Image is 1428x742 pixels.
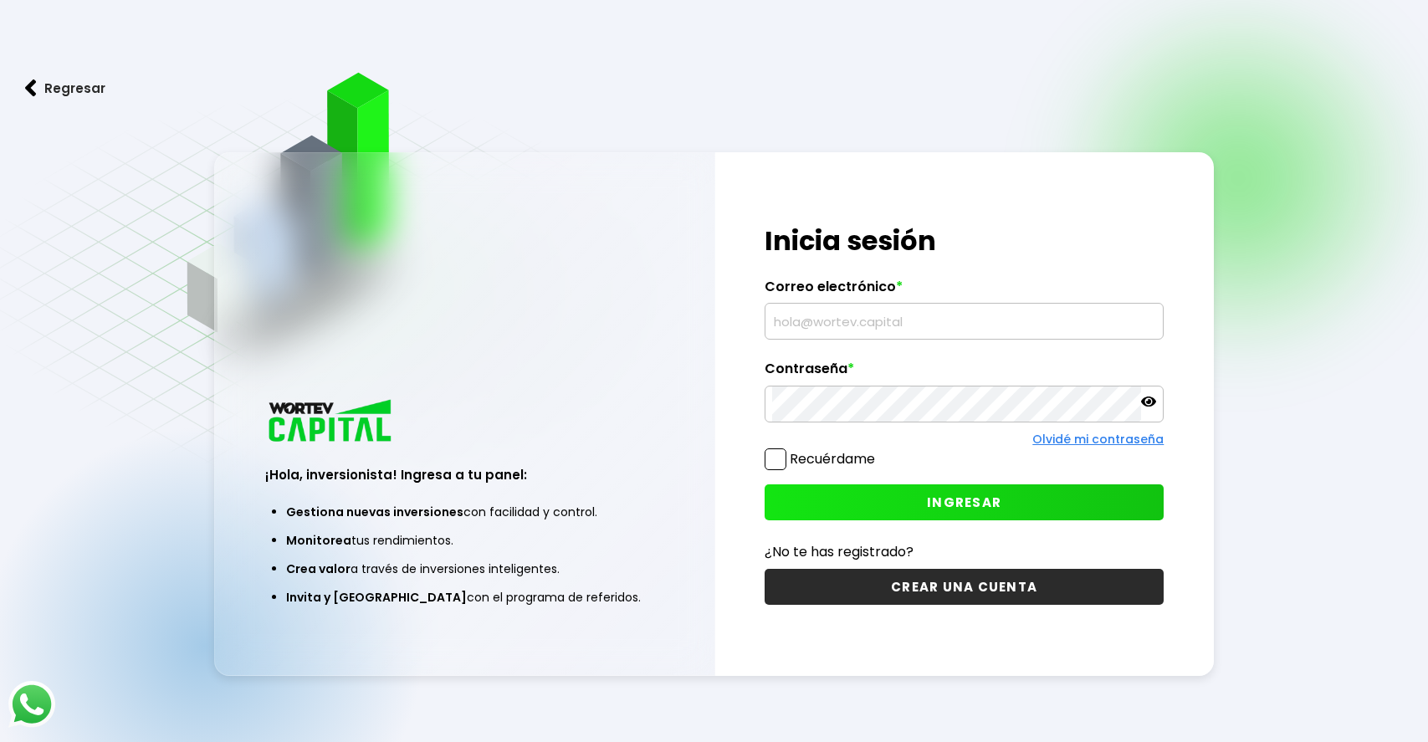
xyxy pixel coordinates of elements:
[8,681,55,728] img: logos_whatsapp-icon.242b2217.svg
[765,221,1164,261] h1: Inicia sesión
[1032,431,1164,448] a: Olvidé mi contraseña
[286,589,467,606] span: Invita y [GEOGRAPHIC_DATA]
[286,498,643,526] li: con facilidad y control.
[772,304,1156,339] input: hola@wortev.capital
[25,79,37,97] img: flecha izquierda
[765,484,1164,520] button: INGRESAR
[927,494,1001,511] span: INGRESAR
[286,526,643,555] li: tus rendimientos.
[286,555,643,583] li: a través de inversiones inteligentes.
[790,449,875,468] label: Recuérdame
[286,532,351,549] span: Monitorea
[286,583,643,612] li: con el programa de referidos.
[265,397,397,447] img: logo_wortev_capital
[286,560,351,577] span: Crea valor
[765,361,1164,386] label: Contraseña
[286,504,463,520] span: Gestiona nuevas inversiones
[765,279,1164,304] label: Correo electrónico
[765,569,1164,605] button: CREAR UNA CUENTA
[765,541,1164,562] p: ¿No te has registrado?
[265,465,664,484] h3: ¡Hola, inversionista! Ingresa a tu panel:
[765,541,1164,605] a: ¿No te has registrado?CREAR UNA CUENTA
